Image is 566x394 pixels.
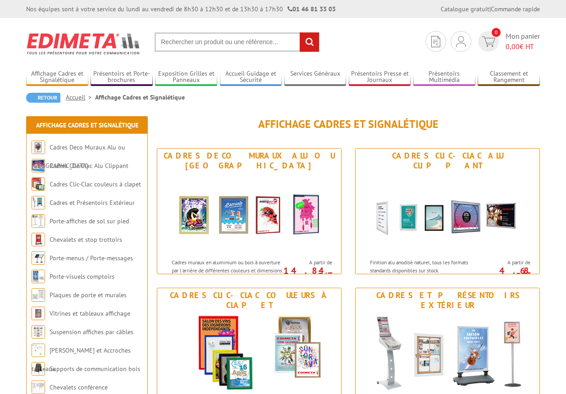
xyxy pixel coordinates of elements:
a: Chevalets conférence [50,383,108,391]
img: Chevalets conférence [32,380,45,394]
img: Chevalets et stop trottoirs [32,233,45,246]
a: Exposition Grilles et Panneaux [155,70,217,85]
img: Vitrines et tableaux affichage [32,307,45,320]
span: A partir de [484,259,530,266]
a: Commande rapide [491,5,540,13]
a: Porte-visuels comptoirs [50,272,114,281]
p: Finition alu anodisé naturel, tous les formats standards disponibles sur stock. [370,258,482,274]
a: Affichage Cadres et Signalétique [26,70,88,85]
sup: HT [524,271,530,278]
p: 4.68 € [480,268,530,279]
img: Suspension affiches par câbles [32,325,45,339]
a: Présentoirs Presse et Journaux [349,70,411,85]
li: Affichage Cadres et Signalétique [95,93,185,102]
h1: Affichage Cadres et Signalétique [157,118,540,130]
img: Porte-menus / Porte-messages [32,251,45,265]
span: 0,00 [506,42,520,51]
img: Porte-visuels comptoirs [32,270,45,283]
a: Présentoirs Multimédia [413,70,475,85]
p: Cadres muraux en aluminium ou bois à ouverture par l'arrière de différentes couleurs et dimension... [172,258,283,290]
img: Cadres Deco Muraux Alu ou Bois [32,140,45,154]
a: Retour [26,93,60,103]
div: Cadres Deco Muraux Alu ou [GEOGRAPHIC_DATA] [160,151,339,171]
a: Cadres Deco Muraux Alu ou [GEOGRAPHIC_DATA] [32,143,125,170]
a: Cadres Clic-Clac Alu Clippant [50,162,128,170]
div: | [441,5,540,14]
div: Cadres et Présentoirs Extérieur [358,290,537,310]
a: [PERSON_NAME] et Accroches tableaux [32,346,131,373]
a: Présentoirs et Porte-brochures [91,70,153,85]
img: Porte-affiches de sol sur pied [32,214,45,228]
a: Catalogue gratuit [441,5,489,13]
a: Suspension affiches par câbles [50,328,133,336]
img: Cadres Clic-Clac Alu Clippant [364,173,531,254]
a: Affichage Cadres et Signalétique [36,121,138,129]
a: Services Généraux [284,70,347,85]
a: Porte-affiches de sol sur pied [50,217,129,225]
a: devis rapide 0 Mon panier 0,00€ HT [476,31,540,52]
a: Cadres Deco Muraux Alu ou [GEOGRAPHIC_DATA] Cadres Deco Muraux Alu ou Bois Cadres muraux en alumi... [157,148,342,274]
img: Cadres Deco Muraux Alu ou Bois [166,173,333,254]
a: Cadres et Présentoirs Extérieur [50,199,135,207]
a: Cadres Clic-Clac Alu Clippant Cadres Clic-Clac Alu Clippant Finition alu anodisé naturel, tous le... [355,148,540,274]
img: Cadres et Présentoirs Extérieur [32,196,45,209]
span: € HT [506,41,540,52]
a: Vitrines et tableaux affichage [50,309,130,317]
img: Cimaises et Accroches tableaux [32,344,45,357]
img: Plaques de porte et murales [32,288,45,302]
img: Cadres Clic-Clac couleurs à clapet [166,312,333,394]
img: Cadres et Présentoirs Extérieur [364,312,531,394]
a: Classement et Rangement [478,70,540,85]
a: Accueil Guidage et Sécurité [220,70,282,85]
div: Nos équipes sont à votre service du lundi au vendredi de 8h30 à 12h30 et de 13h30 à 17h30 [26,5,336,14]
img: Cadres Clic-Clac couleurs à clapet [32,177,45,191]
img: devis rapide [431,36,440,47]
strong: 01 46 81 33 03 [288,5,336,13]
a: Supports de communication bois [50,365,140,373]
a: Plaques de porte et murales [50,291,127,299]
span: Mon panier [506,31,540,52]
a: Cadres Clic-Clac couleurs à clapet [50,180,141,188]
div: Cadres Clic-Clac couleurs à clapet [160,290,339,310]
a: Chevalets et stop trottoirs [50,235,122,244]
span: A partir de [286,259,332,266]
img: devis rapide [456,36,466,47]
input: rechercher [300,32,319,52]
sup: HT [325,271,332,278]
p: 14.84 € [282,268,332,279]
img: Edimeta [26,27,141,60]
a: Porte-menus / Porte-messages [50,254,133,262]
div: Cadres Clic-Clac Alu Clippant [358,151,537,171]
a: Accueil [66,93,95,101]
input: Rechercher un produit ou une référence... [155,32,320,52]
span: 0 [492,28,501,37]
img: devis rapide [482,36,495,47]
